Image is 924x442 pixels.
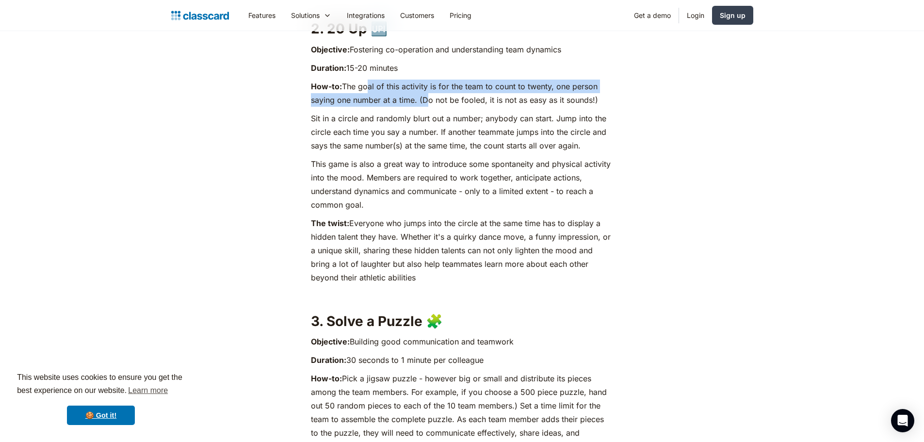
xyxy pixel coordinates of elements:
strong: Duration: [311,63,346,73]
p: 15-20 minutes [311,61,613,75]
strong: Objective: [311,337,350,346]
p: The goal of this activity is for the team to count to twenty, one person saying one number at a t... [311,80,613,107]
div: cookieconsent [8,362,194,434]
strong: The twist: [311,218,349,228]
strong: Objective: [311,45,350,54]
span: This website uses cookies to ensure you get the best experience on our website. [17,372,185,398]
a: Integrations [339,4,392,26]
p: Everyone who jumps into the circle at the same time has to display a hidden talent they have. Whe... [311,216,613,284]
a: Customers [392,4,442,26]
a: learn more about cookies [127,383,169,398]
p: Sit in a circle and randomly blurt out a number; anybody can start. Jump into the circle each tim... [311,112,613,152]
div: Sign up [720,10,746,20]
p: ‍ [311,289,613,303]
div: Open Intercom Messenger [891,409,914,432]
a: Login [679,4,712,26]
a: Features [241,4,283,26]
p: This game is also a great way to introduce some spontaneity and physical activity into the mood. ... [311,157,613,212]
strong: How-to: [311,82,342,91]
strong: Duration: [311,355,346,365]
a: Sign up [712,6,753,25]
strong: 3. Solve a Puzzle 🧩 [311,313,443,329]
div: Solutions [283,4,339,26]
p: 30 seconds to 1 minute per colleague [311,353,613,367]
a: dismiss cookie message [67,406,135,425]
p: Building good communication and teamwork [311,335,613,348]
div: Solutions [291,10,320,20]
p: Fostering co-operation and understanding team dynamics [311,43,613,56]
a: home [171,9,229,22]
a: Get a demo [626,4,679,26]
a: Pricing [442,4,479,26]
strong: How-to: [311,374,342,383]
